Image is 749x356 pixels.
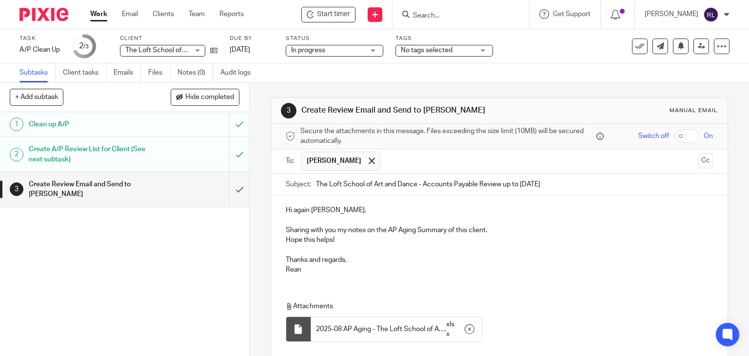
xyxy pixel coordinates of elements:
span: [PERSON_NAME] [307,156,361,166]
h1: Create Review Email and Send to [PERSON_NAME] [301,105,520,116]
button: + Add subtask [10,89,63,105]
span: The Loft School of Art and Dance [125,47,227,54]
span: Hide completed [185,94,234,101]
label: Subject: [286,179,311,189]
span: Switch off [638,131,669,141]
span: In progress [291,47,325,54]
label: Task [20,35,60,42]
p: Thanks and regards, [286,255,713,265]
a: Email [122,9,138,19]
div: Manual email [670,107,718,115]
a: Files [148,63,170,82]
img: Pixie [20,8,68,21]
a: Team [189,9,205,19]
label: Tags [395,35,493,42]
button: Hide completed [171,89,239,105]
a: Work [90,9,107,19]
img: svg%3E [703,7,719,22]
small: /3 [83,44,89,49]
div: A/P Clean Up [20,45,60,55]
span: [DATE] [230,46,250,53]
div: The Loft School of Art and Dance - A/P Clean Up [301,7,355,22]
a: Audit logs [220,63,258,82]
h1: Create A/P Review List for Client (See next subtask) [29,142,156,167]
p: Sharing with you my notes on the AP Aging Summary of this client. [286,225,713,235]
a: Reports [219,9,244,19]
label: To: [286,156,296,166]
span: Start timer [317,9,350,20]
span: 2025-08 AP Aging - The Loft School of Art and Dance [316,324,445,334]
span: Get Support [553,11,591,18]
div: 3 [281,103,296,119]
div: 2 [79,40,89,52]
span: xlsx [446,319,457,339]
div: 1 [10,118,23,131]
h1: Create Review Email and Send to [PERSON_NAME] [29,177,156,202]
p: Hi again [PERSON_NAME], [286,205,713,215]
span: No tags selected [401,47,453,54]
label: Client [120,35,217,42]
div: 2 [10,148,23,161]
a: Notes (0) [177,63,213,82]
label: Status [286,35,383,42]
p: Rean [286,265,713,275]
p: Hope this helps! [286,235,713,245]
h1: Clean up A/P [29,117,156,132]
div: 3 [10,182,23,196]
span: Secure the attachments in this message. Files exceeding the size limit (10MB) will be secured aut... [300,126,594,146]
input: Search [412,12,500,20]
button: Cc [698,154,713,168]
a: Clients [153,9,174,19]
p: Attachments [286,301,705,311]
label: Due by [230,35,274,42]
a: Client tasks [63,63,106,82]
a: Emails [114,63,141,82]
p: [PERSON_NAME] [645,9,698,19]
span: On [704,131,713,141]
a: Subtasks [20,63,56,82]
div: . [311,317,482,342]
